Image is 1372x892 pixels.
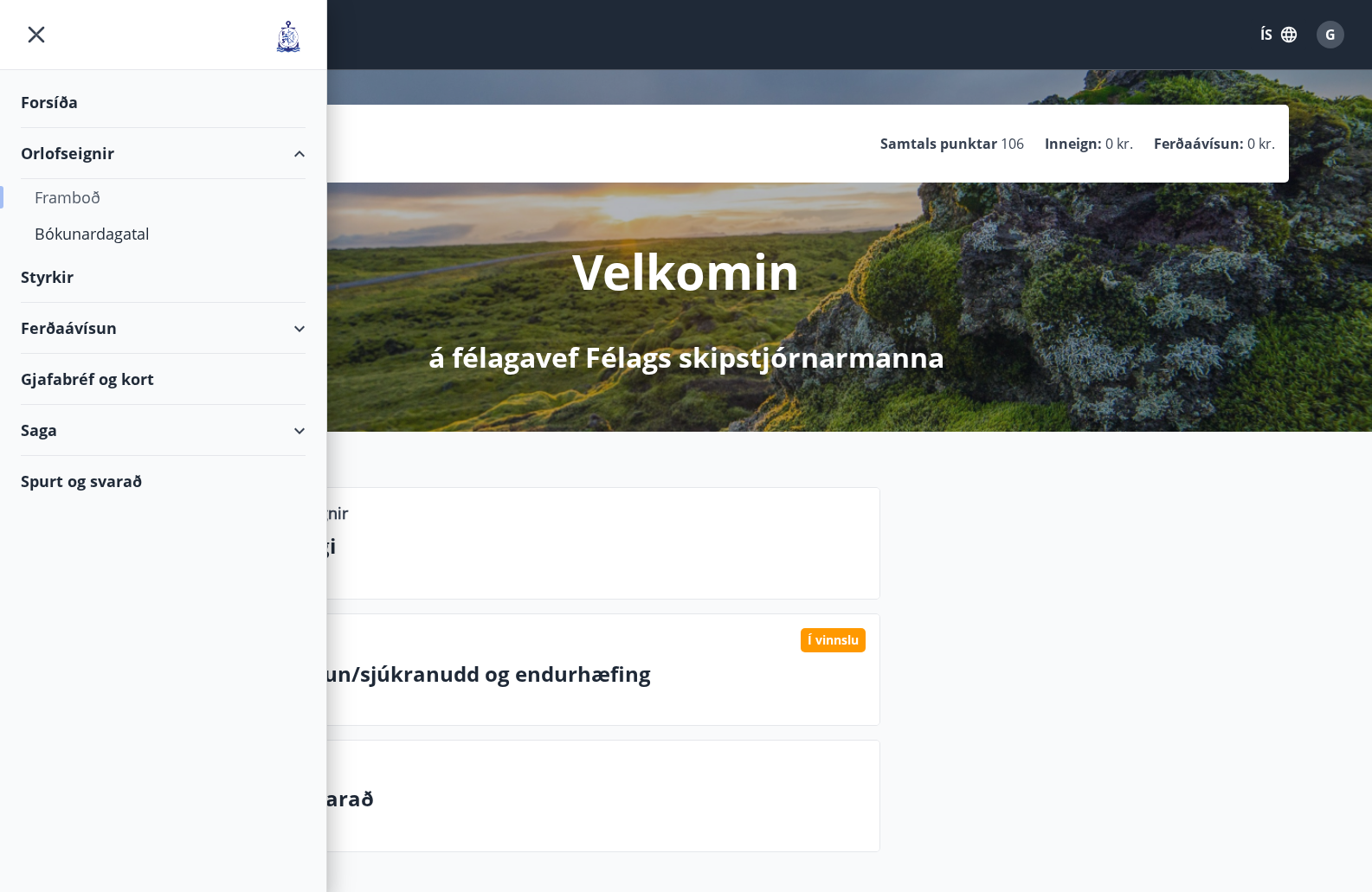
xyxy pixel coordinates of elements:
div: Bókunardagatal [35,215,292,252]
div: Í vinnslu [801,628,866,652]
p: Samtals punktar [880,134,997,153]
div: Spurt og svarað [21,456,306,506]
img: union_logo [271,19,306,54]
div: Orlofseignir [21,128,306,179]
p: á félagavef Félags skipstjórnarmanna [428,338,944,376]
button: G [1310,14,1351,55]
div: Styrkir [21,252,306,303]
div: Gjafabréf og kort [21,354,306,405]
span: 0 kr. [1247,134,1275,153]
p: Spurt og svarað [211,784,866,813]
div: Framboð [35,179,292,215]
div: Ferðaávísun [21,303,306,354]
span: 0 kr. [1105,134,1133,153]
span: 106 [1001,134,1024,153]
button: menu [21,19,52,50]
p: Næstu helgi [211,531,866,561]
div: Forsíða [21,77,306,128]
p: Inneign : [1045,134,1102,153]
p: Ferðaávísun : [1154,134,1244,153]
p: Lausar orlofseignir [211,502,348,524]
button: ÍS [1251,19,1306,50]
span: G [1325,25,1336,44]
div: Saga [21,405,306,456]
p: Sjúkraþjálfun/sjúkranudd og endurhæfing [211,659,866,689]
p: Velkomin [572,238,800,304]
